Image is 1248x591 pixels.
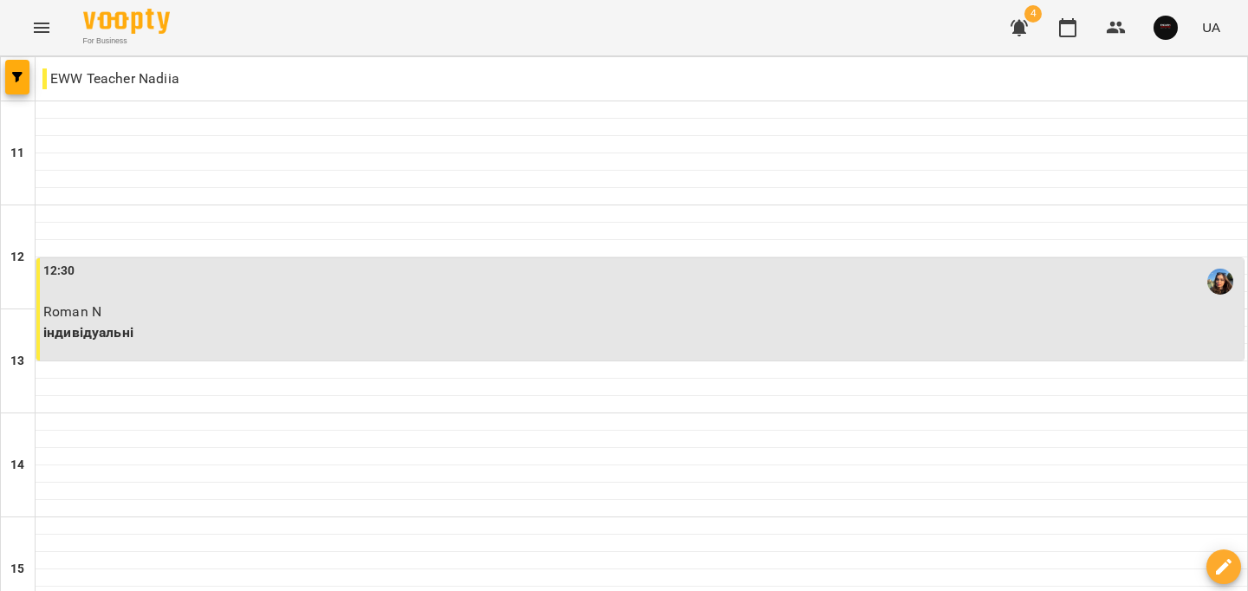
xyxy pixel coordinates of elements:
[83,36,170,47] span: For Business
[42,68,179,89] p: EWW Teacher Nadiia
[43,303,101,320] span: Roman N
[83,9,170,34] img: Voopty Logo
[43,262,75,281] label: 12:30
[10,560,24,579] h6: 15
[10,144,24,163] h6: 11
[21,7,62,49] button: Menu
[1154,16,1178,40] img: 5eed76f7bd5af536b626cea829a37ad3.jpg
[10,248,24,267] h6: 12
[10,352,24,371] h6: 13
[1207,269,1233,295] img: Верютіна Надія Вадимівна
[43,322,1240,343] p: індивідуальні
[1195,11,1227,43] button: UA
[1024,5,1042,23] span: 4
[1202,18,1220,36] span: UA
[10,456,24,475] h6: 14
